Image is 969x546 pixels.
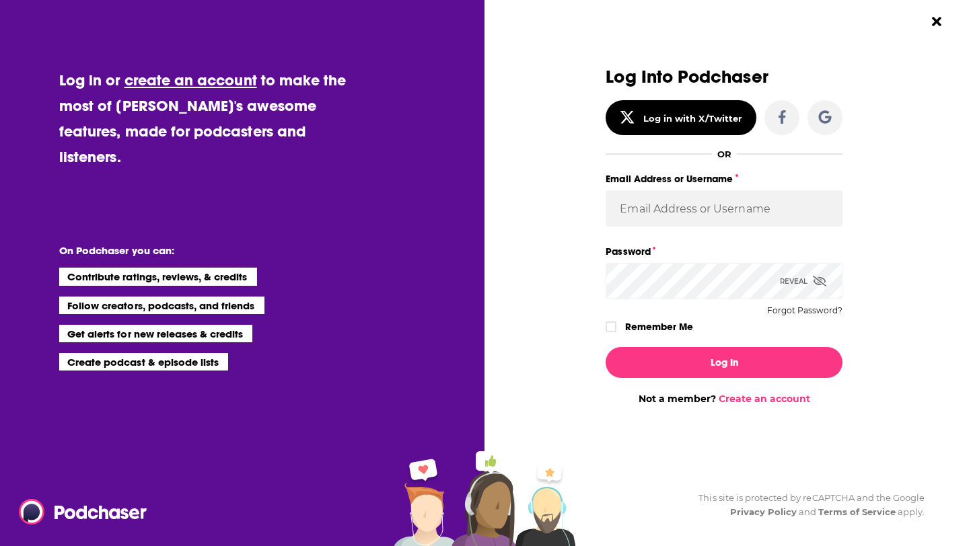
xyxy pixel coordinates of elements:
[606,393,842,405] div: Not a member?
[19,499,137,524] a: Podchaser - Follow, Share and Rate Podcasts
[19,499,148,524] img: Podchaser - Follow, Share and Rate Podcasts
[924,9,949,34] button: Close Button
[606,190,842,227] input: Email Address or Username
[59,353,228,370] li: Create podcast & episode lists
[59,268,257,285] li: Contribute ratings, reviews, & credits
[606,100,756,135] button: Log in with X/Twitter
[59,244,328,257] li: On Podchaser you can:
[643,113,742,124] div: Log in with X/Twitter
[59,325,252,342] li: Get alerts for new releases & credits
[719,393,810,405] a: Create an account
[606,347,842,378] button: Log In
[606,170,842,188] label: Email Address or Username
[606,243,842,260] label: Password
[625,318,693,336] label: Remember Me
[606,67,842,87] h3: Log Into Podchaser
[818,506,896,517] a: Terms of Service
[730,506,797,517] a: Privacy Policy
[59,297,264,314] li: Follow creators, podcasts, and friends
[124,71,257,89] a: create an account
[767,306,842,315] button: Forgot Password?
[717,149,731,159] div: OR
[780,263,826,299] div: Reveal
[688,491,925,519] div: This site is protected by reCAPTCHA and the Google and apply.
